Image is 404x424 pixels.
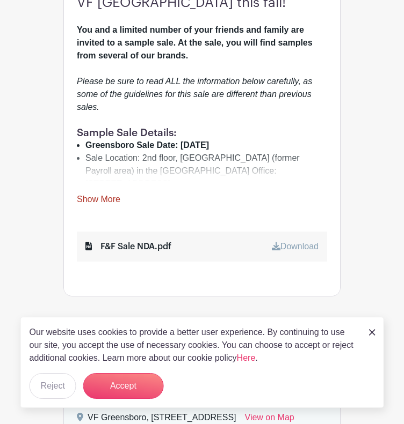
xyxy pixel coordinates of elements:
[369,329,375,336] img: close_button-5f87c8562297e5c2d7936805f587ecaba9071eb48480494691a3f1689db116b3.svg
[85,152,327,190] li: Sale Location: 2nd floor, [GEOGRAPHIC_DATA] (former Payroll area) in the [GEOGRAPHIC_DATA] Office...
[272,242,319,251] a: Download
[30,326,358,365] p: Our website uses cookies to provide a better user experience. By continuing to use our site, you ...
[77,25,313,60] strong: You and a limited number of your friends and family are invited to a sample sale. At the sale, yo...
[85,240,171,253] div: F&F Sale NDA.pdf
[237,353,256,362] a: Here
[77,127,327,139] h1: Sample Sale Details:
[83,373,163,399] button: Accept
[77,195,120,208] a: Show More
[77,77,312,111] em: Please be sure to read ALL the information below carefully, as some of the guidelines for this sa...
[85,140,209,150] strong: Greensboro Sale Date: [DATE]
[30,373,76,399] button: Reject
